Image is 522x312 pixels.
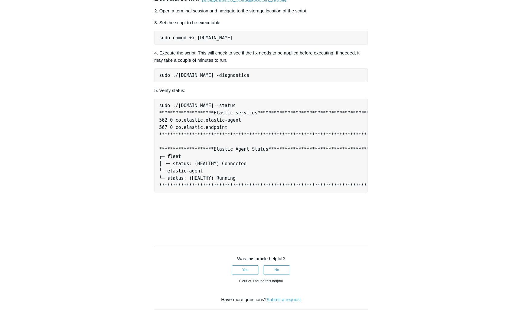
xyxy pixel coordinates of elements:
[266,297,301,302] a: Submit a request
[154,31,368,45] pre: sudo chmod +x [DOMAIN_NAME]
[154,19,368,26] p: 3. Set the script to be executable
[154,296,368,303] div: Have more questions?
[154,7,368,15] p: 2. Open a terminal session and navigate to the storage location of the script
[237,256,285,261] span: Was this article helpful?
[154,68,368,82] pre: sudo ./[DOMAIN_NAME] -diagnostics
[239,279,283,283] span: 0 out of 1 found this helpful
[263,265,290,274] button: This article was not helpful
[232,265,259,274] button: This article was helpful
[154,49,368,64] p: 4. Execute the script. This will check to see if the fix needs to be applied before executing. If...
[154,87,368,94] p: 5. Verify status:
